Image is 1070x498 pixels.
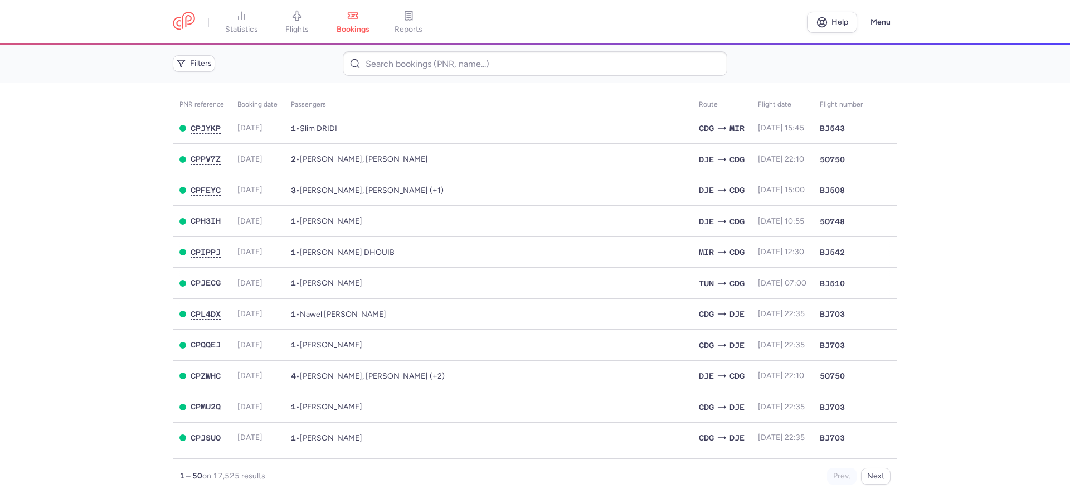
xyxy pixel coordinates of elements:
span: 5O750 [820,370,845,381]
button: CPQQEJ [191,340,221,350]
button: Next [861,468,891,485]
span: • [291,154,428,164]
span: flights [285,25,309,35]
span: CPL4DX [191,310,221,318]
span: CDG [699,308,714,320]
button: Menu [864,12,897,33]
span: 4 [291,371,296,380]
span: Slim DRIDI [300,124,337,133]
span: [DATE] [237,278,262,288]
span: [DATE] 15:00 [758,185,805,195]
span: CDG [729,277,745,289]
span: [DATE] [237,154,262,164]
span: [DATE] [237,371,262,380]
a: CitizenPlane red outlined logo [173,12,195,32]
span: • [291,248,395,257]
button: CPIPPJ [191,248,221,257]
button: CPJECG [191,278,221,288]
span: DJE [699,153,714,166]
span: Nabil BOUCHADAK, Feyrielle BOUCHADAK [300,154,428,164]
span: CDG [699,401,714,413]
span: CPIPPJ [191,248,221,257]
button: CPMU2Q [191,402,221,412]
span: • [291,124,337,133]
a: reports [381,10,436,35]
span: [DATE] [237,216,262,226]
span: CPH3IH [191,216,221,225]
button: CPH3IH [191,216,221,226]
span: 1 [291,310,296,318]
strong: 1 – 50 [179,471,202,481]
th: flight date [751,96,813,113]
span: 1 [291,340,296,349]
span: 5O748 [820,216,845,227]
span: Wassila TEBIB [300,216,362,226]
span: statistics [225,25,258,35]
span: • [291,340,362,350]
span: CDG [729,246,745,258]
a: statistics [213,10,269,35]
span: bookings [337,25,369,35]
span: CDG [699,122,714,134]
span: [DATE] [237,309,262,318]
span: 1 [291,402,296,411]
span: [DATE] 22:35 [758,402,805,412]
span: Gilles ZIMMERMANN, Magali ZIMMERMANN, Bianca ZIMMERMANN [300,186,444,195]
span: Bader DHOUIB [300,248,395,257]
span: [DATE] [237,340,262,350]
span: BJ508 [820,185,845,196]
span: 2 [291,154,296,163]
span: DJE [729,432,745,444]
span: CDG [729,215,745,228]
span: DJE [729,401,745,413]
span: BJ703 [820,308,845,320]
span: Nawel ZINE ELABIDINE [300,310,386,319]
span: [DATE] [237,123,262,133]
span: [DATE] [237,185,262,195]
button: Prev. [827,468,857,485]
span: 1 [291,248,296,257]
a: flights [269,10,325,35]
th: Passengers [284,96,692,113]
span: [DATE] 22:35 [758,340,805,350]
span: CDG [729,184,745,196]
span: [DATE] 22:10 [758,371,804,380]
span: [DATE] 22:35 [758,309,805,318]
span: DJE [699,184,714,196]
span: Youssef ZAHMOUL [300,278,362,288]
span: • [291,216,362,226]
span: • [291,371,445,381]
span: • [291,278,362,288]
span: DJE [729,308,745,320]
th: Route [692,96,751,113]
span: BJ703 [820,402,845,413]
span: [DATE] [237,247,262,257]
span: CDG [699,432,714,444]
button: CPJYKP [191,124,221,133]
span: DJE [699,370,714,382]
span: CPZWHC [191,371,221,380]
input: Search bookings (PNR, name...) [343,51,727,76]
span: DJE [699,215,714,228]
span: Moncef ZARATI [300,402,362,412]
span: Help [831,18,848,26]
span: • [291,433,362,443]
span: TUN [699,277,714,289]
th: PNR reference [173,96,231,113]
span: reports [395,25,422,35]
button: CPFEYC [191,186,221,195]
span: CPPV7Z [191,154,221,163]
span: • [291,310,386,319]
span: • [291,186,444,195]
span: Leila KSIKSI [300,340,362,350]
span: Valentin DIRSON [300,433,362,443]
span: [DATE] 22:35 [758,433,805,442]
a: Help [807,12,857,33]
button: CPL4DX [191,310,221,319]
button: CPZWHC [191,371,221,381]
span: CDG [729,370,745,382]
span: 1 [291,216,296,225]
